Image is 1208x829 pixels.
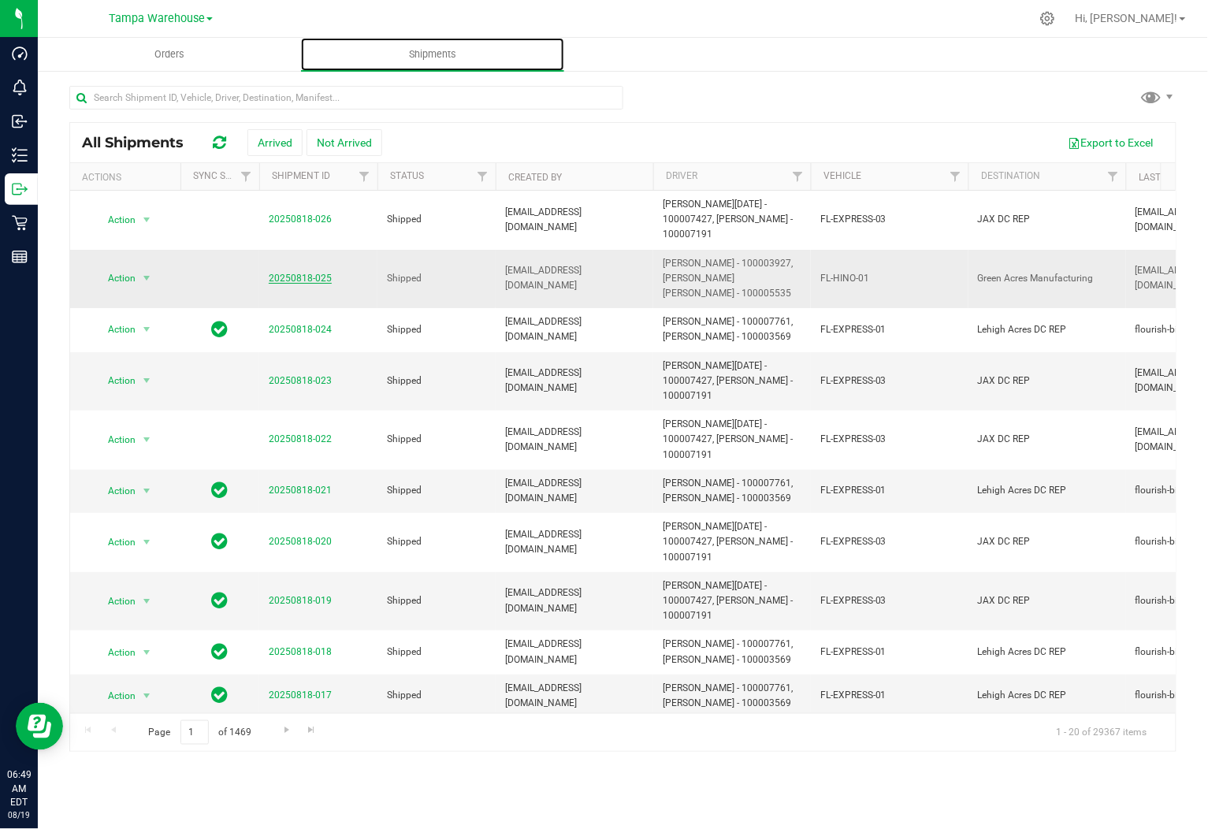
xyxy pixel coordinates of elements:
[1044,720,1160,744] span: 1 - 20 of 29367 items
[12,215,28,231] inline-svg: Retail
[820,374,959,388] span: FL-EXPRESS-03
[1038,11,1057,26] div: Manage settings
[1076,12,1178,24] span: Hi, [PERSON_NAME]!
[387,212,486,227] span: Shipped
[505,425,644,455] span: [EMAIL_ADDRESS][DOMAIN_NAME]
[275,720,298,742] a: Go to the next page
[663,417,801,463] span: [PERSON_NAME][DATE] - 100007427, [PERSON_NAME] - 100007191
[820,432,959,447] span: FL-EXPRESS-03
[94,480,136,502] span: Action
[7,810,31,822] p: 08/19
[301,38,564,71] a: Shipments
[82,134,199,151] span: All Shipments
[505,681,644,711] span: [EMAIL_ADDRESS][DOMAIN_NAME]
[137,685,157,707] span: select
[388,47,478,61] span: Shipments
[133,47,206,61] span: Orders
[387,322,486,337] span: Shipped
[137,209,157,231] span: select
[12,113,28,129] inline-svg: Inbound
[137,267,157,289] span: select
[16,703,63,750] iframe: Resource center
[470,163,496,190] a: Filter
[968,163,1126,191] th: Destination
[390,170,424,181] a: Status
[212,479,229,501] span: In Sync
[94,267,136,289] span: Action
[94,590,136,612] span: Action
[505,586,644,615] span: [EMAIL_ADDRESS][DOMAIN_NAME]
[12,181,28,197] inline-svg: Outbound
[351,163,377,190] a: Filter
[307,129,382,156] button: Not Arrived
[387,688,486,703] span: Shipped
[387,534,486,549] span: Shipped
[978,483,1117,498] span: Lehigh Acres DC REP
[663,681,801,711] span: [PERSON_NAME] - 100007761, [PERSON_NAME] - 100003569
[820,271,959,286] span: FL-HINO-01
[387,432,486,447] span: Shipped
[94,429,136,451] span: Action
[300,720,323,742] a: Go to the last page
[508,172,562,183] a: Created By
[505,314,644,344] span: [EMAIL_ADDRESS][DOMAIN_NAME]
[38,38,301,71] a: Orders
[137,318,157,340] span: select
[663,314,801,344] span: [PERSON_NAME] - 100007761, [PERSON_NAME] - 100003569
[978,432,1117,447] span: JAX DC REP
[387,593,486,608] span: Shipped
[505,476,644,506] span: [EMAIL_ADDRESS][DOMAIN_NAME]
[820,483,959,498] span: FL-EXPRESS-01
[978,212,1117,227] span: JAX DC REP
[663,519,801,565] span: [PERSON_NAME][DATE] - 100007427, [PERSON_NAME] - 100007191
[94,370,136,392] span: Action
[272,170,330,181] a: Shipment ID
[269,690,332,701] a: 20250818-017
[663,637,801,667] span: [PERSON_NAME] - 100007761, [PERSON_NAME] - 100003569
[387,374,486,388] span: Shipped
[663,359,801,404] span: [PERSON_NAME][DATE] - 100007427, [PERSON_NAME] - 100007191
[137,590,157,612] span: select
[978,271,1117,286] span: Green Acres Manufacturing
[269,433,332,444] a: 20250818-022
[269,273,332,284] a: 20250818-025
[820,212,959,227] span: FL-EXPRESS-03
[663,197,801,243] span: [PERSON_NAME][DATE] - 100007427, [PERSON_NAME] - 100007191
[269,646,332,657] a: 20250818-018
[663,476,801,506] span: [PERSON_NAME] - 100007761, [PERSON_NAME] - 100003569
[137,641,157,664] span: select
[212,641,229,663] span: In Sync
[94,209,136,231] span: Action
[82,172,174,183] div: Actions
[109,12,205,25] span: Tampa Warehouse
[269,485,332,496] a: 20250818-021
[978,534,1117,549] span: JAX DC REP
[820,534,959,549] span: FL-EXPRESS-03
[69,86,623,110] input: Search Shipment ID, Vehicle, Driver, Destination, Manifest...
[978,688,1117,703] span: Lehigh Acres DC REP
[978,645,1117,660] span: Lehigh Acres DC REP
[823,170,861,181] a: Vehicle
[978,322,1117,337] span: Lehigh Acres DC REP
[1058,129,1164,156] button: Export to Excel
[135,720,265,745] span: Page of 1469
[269,214,332,225] a: 20250818-026
[505,263,644,293] span: [EMAIL_ADDRESS][DOMAIN_NAME]
[94,318,136,340] span: Action
[820,645,959,660] span: FL-EXPRESS-01
[247,129,303,156] button: Arrived
[663,578,801,624] span: [PERSON_NAME][DATE] - 100007427, [PERSON_NAME] - 100007191
[820,322,959,337] span: FL-EXPRESS-01
[505,366,644,396] span: [EMAIL_ADDRESS][DOMAIN_NAME]
[137,429,157,451] span: select
[387,483,486,498] span: Shipped
[212,589,229,612] span: In Sync
[269,375,332,386] a: 20250818-023
[387,645,486,660] span: Shipped
[269,536,332,547] a: 20250818-020
[1100,163,1126,190] a: Filter
[12,147,28,163] inline-svg: Inventory
[820,688,959,703] span: FL-EXPRESS-01
[7,768,31,810] p: 06:49 AM EDT
[94,685,136,707] span: Action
